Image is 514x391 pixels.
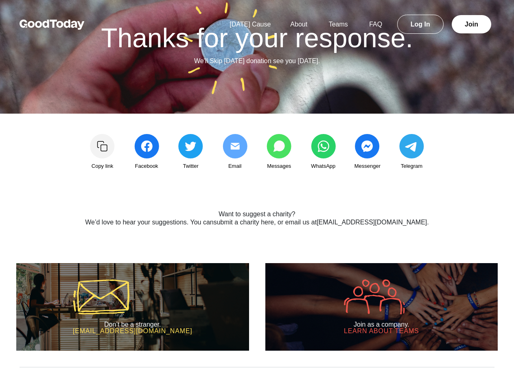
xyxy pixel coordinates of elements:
a: Telegram [391,134,432,171]
img: share_telegram-202ce42bf2dc56a75ae6f480dc55a76afea62cc0f429ad49403062cf127563fc.svg [399,134,424,158]
a: [DATE] Cause [220,21,280,28]
span: Telegram [401,162,422,171]
a: Twitter [171,134,211,171]
a: About [280,21,317,28]
h3: Learn about Teams [344,328,419,334]
a: Messenger [347,134,388,171]
img: share_facebook-c991d833322401cbb4f237049bfc194d63ef308eb3503c7c3024a8cbde471ffb.svg [134,134,159,158]
img: share_messages-3b1fb8c04668ff7766dd816aae91723b8c2b0b6fc9585005e55ff97ac9a0ace1.svg [267,134,291,158]
h2: Don’t be a stranger. [73,321,192,328]
a: WhatsApp [303,134,343,171]
h2: Want to suggest a charity? [55,211,459,218]
img: icon-company-9005efa6fbb31de5087adda016c9bae152a033d430c041dc1efcb478492f602d.svg [344,279,405,314]
a: Don’t be a stranger. [EMAIL_ADDRESS][DOMAIN_NAME] [16,263,249,351]
span: Twitter [183,162,198,171]
span: Messenger [354,162,381,171]
a: Teams [319,21,358,28]
span: Email [228,162,242,171]
a: Email [214,134,255,171]
img: share_whatsapp-5443f3cdddf22c2a0b826378880ed971e5ae1b823a31c339f5b218d16a196cbc.svg [311,134,336,158]
a: FAQ [359,21,392,28]
h1: Thanks for your response. [26,24,488,51]
span: Copy link [92,162,113,171]
span: Messages [267,162,291,171]
a: Log In [397,15,444,34]
a: [EMAIL_ADDRESS][DOMAIN_NAME] [317,219,427,226]
img: share_twitter-4edeb73ec953106eaf988c2bc856af36d9939993d6d052e2104170eae85ec90a.svg [178,134,203,158]
a: Copy link [82,134,123,171]
a: Messages [259,134,300,171]
img: GoodToday [20,20,85,30]
img: Copy link [90,134,115,158]
h3: [EMAIL_ADDRESS][DOMAIN_NAME] [73,328,192,334]
img: share_messenger-c45e1c7bcbce93979a22818f7576546ad346c06511f898ed389b6e9c643ac9fb.svg [355,134,380,158]
img: share_email2-0c4679e4b4386d6a5b86d8c72d62db284505652625843b8f2b6952039b23a09d.svg [223,134,247,158]
h2: Join as a company. [344,321,419,328]
span: Facebook [135,162,158,171]
a: Join [452,15,491,33]
a: Facebook [126,134,167,171]
p: We’d love to hear your suggestions. You can , or email us at . [55,217,459,227]
img: icon-mail-5a43aaca37e600df00e56f9b8d918e47a1bfc3b774321cbcea002c40666e291d.svg [73,279,129,314]
span: WhatsApp [311,162,335,171]
a: submit a charity here [214,219,274,226]
a: Join as a company. Learn about Teams [265,263,498,351]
